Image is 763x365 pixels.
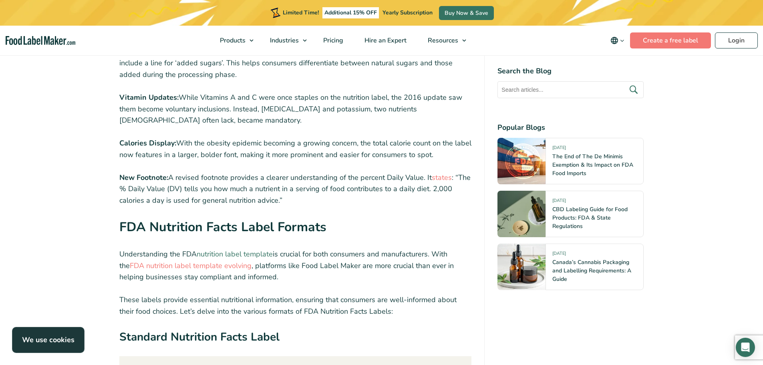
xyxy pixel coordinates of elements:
a: Create a free label [630,32,711,48]
span: Products [217,36,246,45]
span: [DATE] [552,250,566,260]
a: Login [715,32,758,48]
span: Hire an Expert [362,36,407,45]
span: Pricing [321,36,344,45]
span: Industries [268,36,300,45]
span: [DATE] [552,145,566,154]
a: Industries [260,26,311,55]
a: states [432,173,452,182]
a: Products [209,26,258,55]
h4: Popular Blogs [497,122,644,133]
a: Hire an Expert [354,26,415,55]
strong: Standard Nutrition Facts Label [119,329,280,345]
p: These labels provide essential nutritional information, ensuring that consumers are well-informed... [119,294,472,317]
a: Canada’s Cannabis Packaging and Labelling Requirements: A Guide [552,258,631,283]
a: The End of The De Minimis Exemption & Its Impact on FDA Food Imports [552,153,633,177]
strong: Vitamin Updates: [119,93,179,102]
span: Resources [425,36,459,45]
p: Understanding the FDA is crucial for both consumers and manufacturers. With the , platforms like ... [119,248,472,283]
span: Yearly Subscription [383,9,433,16]
strong: New Footnote: [119,173,168,182]
p: While Vitamins A and C were once staples on the nutrition label, the 2016 update saw them become ... [119,92,472,126]
p: In a bid to combat the rising health concerns associated with sugar, the new labels now include a... [119,46,472,80]
a: CBD Labeling Guide for Food Products: FDA & State Regulations [552,206,628,230]
input: Search articles... [497,81,644,98]
p: A revised footnote provides a clearer understanding of the percent Daily Value. It : “The % Daily... [119,172,472,206]
span: Limited Time! [283,9,319,16]
strong: FDA Nutrition Facts Label Formats [119,218,326,236]
div: Open Intercom Messenger [736,338,755,357]
h4: Search the Blog [497,66,644,77]
a: Pricing [313,26,352,55]
strong: We use cookies [22,335,74,345]
a: FDA nutrition label template evolving [130,261,252,270]
span: [DATE] [552,198,566,207]
a: Resources [417,26,470,55]
span: Additional 15% OFF [322,7,379,18]
a: Buy Now & Save [439,6,494,20]
p: With the obesity epidemic becoming a growing concern, the total calorie count on the label now fe... [119,137,472,161]
a: nutrition label template [197,249,273,259]
strong: Calories Display: [119,138,176,148]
